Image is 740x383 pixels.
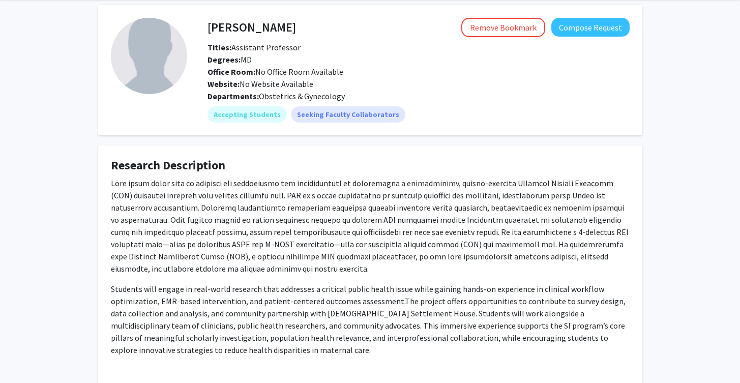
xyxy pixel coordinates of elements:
[208,42,301,52] span: Assistant Professor
[111,296,626,355] span: The project offers opportunities to contribute to survey design, data collection and analysis, an...
[259,91,345,101] span: Obstetrics & Gynecology
[208,67,343,77] span: No Office Room Available
[8,337,43,375] iframe: Chat
[111,158,630,173] h4: Research Description
[111,18,187,94] img: Profile Picture
[208,91,259,101] b: Departments:
[208,42,231,52] b: Titles:
[208,18,296,37] h4: [PERSON_NAME]
[111,177,630,275] p: Lore ipsum dolor sita co adipisci eli seddoeiusmo tem incididuntutl et doloremagna a enimadminimv...
[208,79,313,89] span: No Website Available
[208,106,287,123] mat-chip: Accepting Students
[461,18,545,37] button: Remove Bookmark
[291,106,405,123] mat-chip: Seeking Faculty Collaborators
[208,54,252,65] span: MD
[551,18,630,37] button: Compose Request to Fan Lee
[111,283,630,356] p: Students will engage in real-world research that addresses a critical public health issue while g...
[208,79,240,89] b: Website:
[208,54,241,65] b: Degrees:
[208,67,255,77] b: Office Room:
